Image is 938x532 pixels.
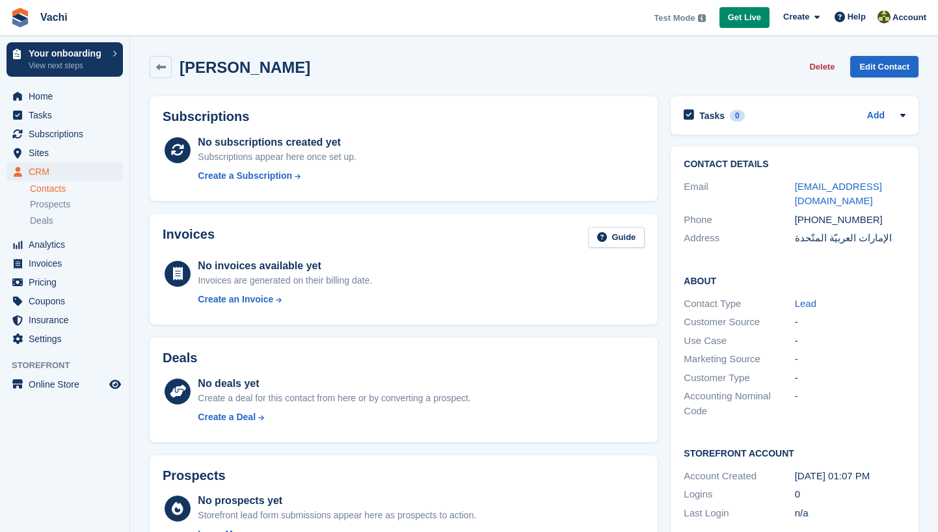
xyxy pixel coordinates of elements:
[719,7,770,29] a: Get Live
[198,293,372,306] a: Create an Invoice
[29,163,107,181] span: CRM
[198,293,273,306] div: Create an Invoice
[7,292,123,310] a: menu
[29,311,107,329] span: Insurance
[30,183,123,195] a: Contacts
[795,231,905,246] div: الإمارات العربيّة المتّحدة
[684,315,794,330] div: Customer Source
[12,359,129,372] span: Storefront
[795,298,816,309] a: Lead
[850,56,918,77] a: Edit Contact
[7,330,123,348] a: menu
[588,227,645,248] a: Guide
[795,213,905,228] div: [PHONE_NUMBER]
[684,389,794,418] div: Accounting Nominal Code
[30,198,123,211] a: Prospects
[198,410,470,424] a: Create a Deal
[29,60,106,72] p: View next steps
[7,144,123,162] a: menu
[795,371,905,386] div: -
[684,446,905,459] h2: Storefront Account
[684,231,794,246] div: Address
[198,169,292,183] div: Create a Subscription
[654,12,695,25] span: Test Mode
[30,215,53,227] span: Deals
[198,509,476,522] div: Storefront lead form submissions appear here as prospects to action.
[878,10,891,23] img: Anete Gre
[684,297,794,312] div: Contact Type
[699,110,725,122] h2: Tasks
[783,10,809,23] span: Create
[684,371,794,386] div: Customer Type
[180,59,310,76] h2: [PERSON_NAME]
[7,125,123,143] a: menu
[29,273,107,291] span: Pricing
[29,106,107,124] span: Tasks
[684,213,794,228] div: Phone
[198,392,470,405] div: Create a deal for this contact from here or by converting a prospect.
[684,274,905,287] h2: About
[30,198,70,211] span: Prospects
[795,469,905,484] div: [DATE] 01:07 PM
[7,375,123,393] a: menu
[795,352,905,367] div: -
[867,109,885,124] a: Add
[198,493,476,509] div: No prospects yet
[198,135,356,150] div: No subscriptions created yet
[892,11,926,24] span: Account
[795,389,905,418] div: -
[7,42,123,77] a: Your onboarding View next steps
[163,468,226,483] h2: Prospects
[198,274,372,287] div: Invoices are generated on their billing date.
[848,10,866,23] span: Help
[7,235,123,254] a: menu
[7,87,123,105] a: menu
[198,169,356,183] a: Create a Subscription
[684,159,905,170] h2: Contact Details
[684,506,794,521] div: Last Login
[728,11,761,24] span: Get Live
[29,235,107,254] span: Analytics
[30,214,123,228] a: Deals
[198,150,356,164] div: Subscriptions appear here once set up.
[29,87,107,105] span: Home
[7,163,123,181] a: menu
[29,330,107,348] span: Settings
[795,487,905,502] div: 0
[107,377,123,392] a: Preview store
[163,109,645,124] h2: Subscriptions
[730,110,745,122] div: 0
[163,351,197,366] h2: Deals
[10,8,30,27] img: stora-icon-8386f47178a22dfd0bd8f6a31ec36ba5ce8667c1dd55bd0f319d3a0aa187defe.svg
[198,410,256,424] div: Create a Deal
[7,311,123,329] a: menu
[29,144,107,162] span: Sites
[804,56,840,77] button: Delete
[795,506,905,521] div: n/a
[684,334,794,349] div: Use Case
[684,487,794,502] div: Logins
[198,258,372,274] div: No invoices available yet
[29,254,107,273] span: Invoices
[684,469,794,484] div: Account Created
[163,227,215,248] h2: Invoices
[29,125,107,143] span: Subscriptions
[795,181,882,207] a: [EMAIL_ADDRESS][DOMAIN_NAME]
[684,180,794,209] div: Email
[684,352,794,367] div: Marketing Source
[698,14,706,22] img: icon-info-grey-7440780725fd019a000dd9b08b2336e03edf1995a4989e88bcd33f0948082b44.svg
[7,106,123,124] a: menu
[795,315,905,330] div: -
[198,376,470,392] div: No deals yet
[29,375,107,393] span: Online Store
[7,273,123,291] a: menu
[795,334,905,349] div: -
[7,254,123,273] a: menu
[35,7,73,28] a: Vachi
[29,49,106,58] p: Your onboarding
[29,292,107,310] span: Coupons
